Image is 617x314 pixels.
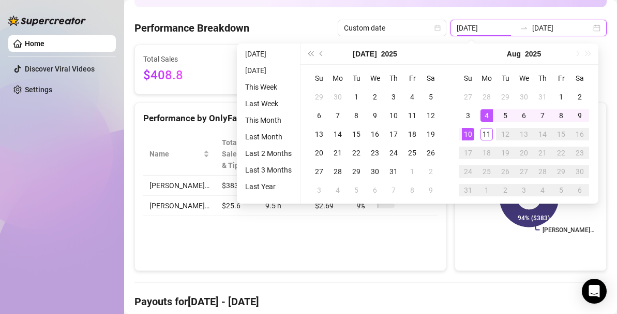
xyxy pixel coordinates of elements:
[222,137,245,171] span: Total Sales & Tips
[422,69,440,88] th: Sa
[518,91,530,103] div: 30
[216,133,259,176] th: Total Sales & Tips
[241,81,296,93] li: This Week
[532,22,591,34] input: End date
[241,147,296,160] li: Last 2 Months
[533,88,552,106] td: 2025-07-31
[525,44,541,64] button: Choose a year
[313,91,325,103] div: 29
[350,165,363,178] div: 29
[241,97,296,110] li: Last Week
[259,196,308,216] td: 9.5 h
[384,106,403,125] td: 2025-07-10
[536,184,549,196] div: 4
[477,162,496,181] td: 2025-08-25
[507,44,521,64] button: Choose a month
[353,44,377,64] button: Choose a month
[480,109,493,122] div: 4
[369,91,381,103] div: 2
[241,114,296,126] li: This Month
[149,148,201,160] span: Name
[536,91,549,103] div: 31
[403,162,422,181] td: 2025-08-01
[515,181,533,199] td: 2025-09-03
[350,128,363,140] div: 15
[347,88,366,106] td: 2025-07-01
[536,165,549,178] div: 28
[570,125,589,144] td: 2025-08-16
[533,181,552,199] td: 2025-09-04
[369,109,381,122] div: 9
[425,91,437,103] div: 5
[328,144,347,162] td: 2025-07-21
[366,181,384,199] td: 2025-08-06
[332,184,344,196] div: 4
[350,109,363,122] div: 8
[422,106,440,125] td: 2025-07-12
[332,91,344,103] div: 30
[459,144,477,162] td: 2025-08-17
[477,125,496,144] td: 2025-08-11
[309,196,351,216] td: $2.69
[462,109,474,122] div: 3
[459,181,477,199] td: 2025-08-31
[555,128,567,140] div: 15
[366,162,384,181] td: 2025-07-30
[499,184,511,196] div: 2
[332,165,344,178] div: 28
[499,165,511,178] div: 26
[216,196,259,216] td: $25.6
[582,279,607,304] div: Open Intercom Messenger
[543,226,595,234] text: [PERSON_NAME]…
[143,66,237,85] span: $408.8
[310,125,328,144] td: 2025-07-13
[434,25,441,31] span: calendar
[480,165,493,178] div: 25
[459,88,477,106] td: 2025-07-27
[366,144,384,162] td: 2025-07-23
[496,69,515,88] th: Tu
[459,125,477,144] td: 2025-08-10
[143,111,438,125] div: Performance by OnlyFans Creator
[328,125,347,144] td: 2025-07-14
[216,176,259,196] td: $383.2
[305,44,316,64] button: Last year (Control + left)
[499,109,511,122] div: 5
[574,147,586,159] div: 23
[533,106,552,125] td: 2025-08-07
[477,69,496,88] th: Mo
[406,147,418,159] div: 25
[570,144,589,162] td: 2025-08-23
[313,165,325,178] div: 27
[425,128,437,140] div: 19
[366,69,384,88] th: We
[381,44,397,64] button: Choose a year
[241,131,296,143] li: Last Month
[384,125,403,144] td: 2025-07-17
[350,184,363,196] div: 5
[496,88,515,106] td: 2025-07-29
[25,39,44,48] a: Home
[344,20,440,36] span: Custom date
[459,162,477,181] td: 2025-08-24
[332,109,344,122] div: 7
[347,125,366,144] td: 2025-07-15
[533,69,552,88] th: Th
[403,88,422,106] td: 2025-07-04
[518,165,530,178] div: 27
[477,144,496,162] td: 2025-08-18
[518,184,530,196] div: 3
[406,184,418,196] div: 8
[555,91,567,103] div: 1
[422,125,440,144] td: 2025-07-19
[515,106,533,125] td: 2025-08-06
[552,162,570,181] td: 2025-08-29
[462,91,474,103] div: 27
[328,181,347,199] td: 2025-08-04
[477,88,496,106] td: 2025-07-28
[552,106,570,125] td: 2025-08-08
[422,88,440,106] td: 2025-07-05
[384,162,403,181] td: 2025-07-31
[356,200,373,211] span: 9 %
[536,147,549,159] div: 21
